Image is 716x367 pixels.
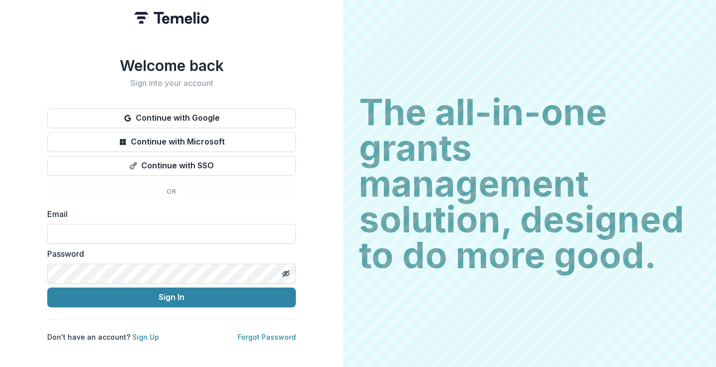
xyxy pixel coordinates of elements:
button: Toggle password visibility [278,266,294,282]
button: Sign In [47,288,296,307]
a: Sign Up [132,333,159,341]
h1: Welcome back [47,57,296,74]
a: Forgot Password [238,333,296,341]
h2: Sign into your account [47,78,296,88]
button: Continue with Google [47,108,296,128]
img: Temelio [134,12,209,24]
label: Password [47,248,290,260]
button: Continue with SSO [47,156,296,176]
button: Continue with Microsoft [47,132,296,152]
label: Email [47,208,290,220]
p: Don't have an account? [47,332,159,342]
